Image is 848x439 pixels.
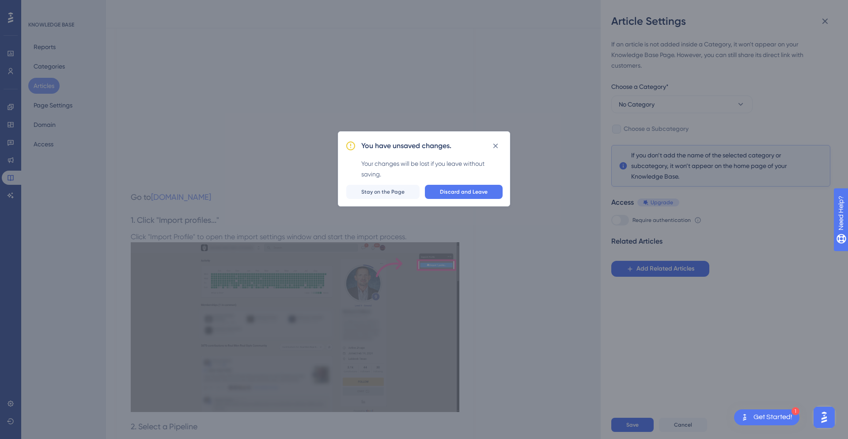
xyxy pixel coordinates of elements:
[361,188,405,195] span: Stay on the Page
[361,141,451,151] h2: You have unsaved changes.
[753,412,792,422] div: Get Started!
[791,407,799,415] div: 1
[739,412,750,423] img: launcher-image-alternative-text
[734,409,799,425] div: Open Get Started! checklist, remaining modules: 1
[440,188,488,195] span: Discard and Leave
[361,158,503,179] div: Your changes will be lost if you leave without saving.
[811,404,837,431] iframe: UserGuiding AI Assistant Launcher
[21,2,55,13] span: Need Help?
